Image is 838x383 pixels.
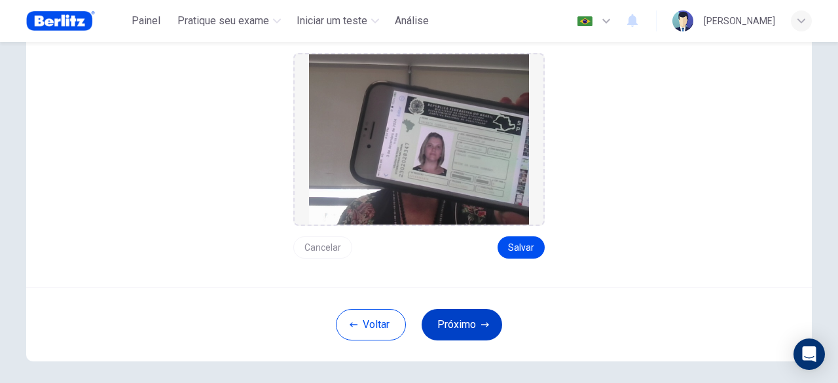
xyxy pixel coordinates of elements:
img: Berlitz Brasil logo [26,8,95,34]
img: pt [577,16,593,26]
button: Iniciar um teste [291,9,384,33]
button: Salvar [498,236,545,259]
img: preview screemshot [309,54,529,225]
div: Você precisa de uma licença para acessar este conteúdo [390,9,434,33]
button: Análise [390,9,434,33]
button: Próximo [422,309,502,340]
span: Análise [395,13,429,29]
div: Open Intercom Messenger [793,338,825,370]
img: Profile picture [672,10,693,31]
button: Voltar [336,309,406,340]
button: Cancelar [293,236,352,259]
button: Pratique seu exame [172,9,286,33]
a: Berlitz Brasil logo [26,8,125,34]
button: Painel [125,9,167,33]
span: Painel [132,13,160,29]
span: Pratique seu exame [177,13,269,29]
div: [PERSON_NAME] [704,13,775,29]
span: Iniciar um teste [297,13,367,29]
